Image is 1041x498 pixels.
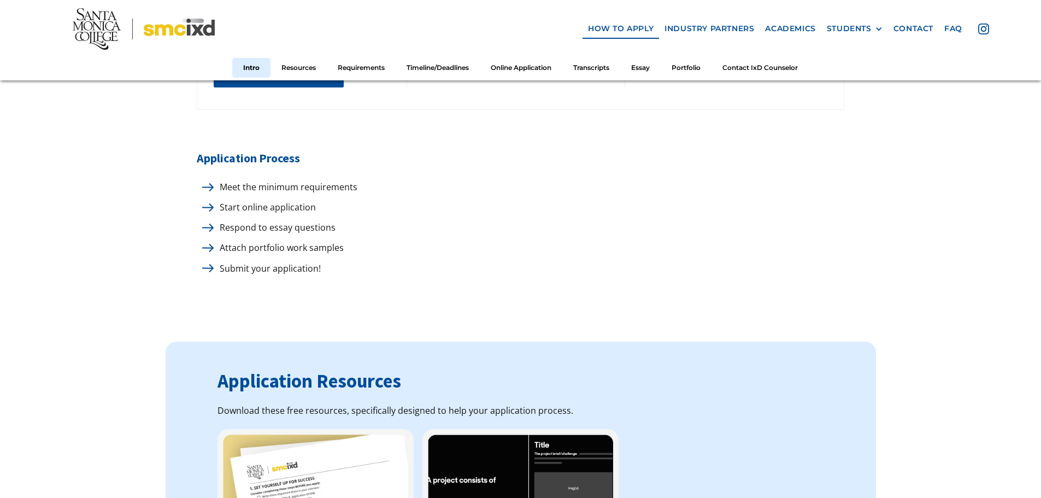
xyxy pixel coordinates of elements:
[214,180,357,195] p: Meet the minimum requirements
[760,19,821,39] a: Academics
[562,57,620,78] a: Transcripts
[939,19,968,39] a: faq
[214,241,344,255] p: Attach portfolio work samples
[197,148,844,168] h5: Application Process
[978,24,989,34] img: icon - instagram
[73,8,215,50] img: Santa Monica College - SMC IxD logo
[327,57,396,78] a: Requirements
[396,57,480,78] a: Timeline/Deadlines
[217,403,824,418] div: Download these free resources, specifically designed to help your application process.
[711,57,809,78] a: Contact IxD Counselor
[888,19,939,39] a: contact
[827,24,872,33] div: STUDENTS
[480,57,562,78] a: Online Application
[270,57,327,78] a: Resources
[214,220,336,235] p: Respond to essay questions
[214,261,321,276] p: Submit your application!
[620,57,661,78] a: Essay
[217,368,824,395] h3: Application Resources
[659,19,760,39] a: industry partners
[232,57,270,78] a: Intro
[827,24,883,33] div: STUDENTS
[583,19,659,39] a: how to apply
[661,57,711,78] a: Portfolio
[214,200,316,215] p: Start online application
